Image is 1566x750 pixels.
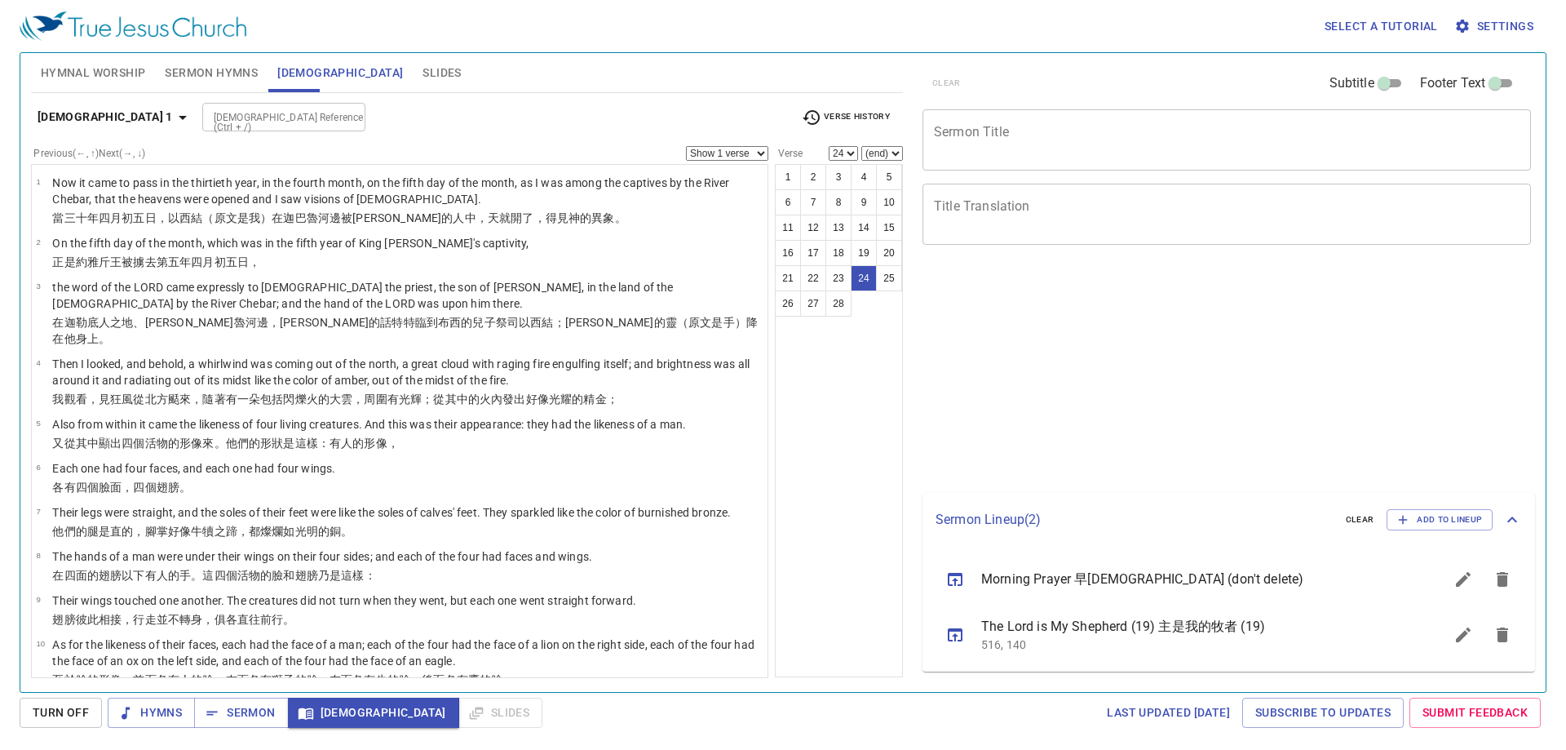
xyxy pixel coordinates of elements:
wh7044: 的銅 [318,525,352,538]
p: Also from within it came the likeness of four living creatures. And this was their appearance: th... [52,416,686,433]
span: [DEMOGRAPHIC_DATA] [277,63,403,83]
wh6051: ，周圍 [352,393,618,406]
wh1823: ：前面各有人 [122,673,514,686]
span: 5 [36,419,40,428]
wh702: 個活物 [133,437,398,450]
wh2320: 初五 [122,211,626,224]
button: clear [1336,510,1384,530]
button: 4 [851,164,877,190]
span: Footer Text [1420,73,1486,93]
button: Settings [1451,11,1540,42]
button: 25 [876,265,902,291]
span: Last updated [DATE] [1107,703,1230,723]
button: Verse History [792,105,900,130]
wh3212: 。 [283,613,294,626]
wh5437: 身，俱各 [191,613,294,626]
span: Turn Off [33,703,89,723]
p: 他們的腿 [52,523,731,539]
a: Subscribe to Updates [1242,698,1404,728]
p: 翅膀 [52,611,636,628]
p: 在四 [52,567,592,584]
p: Now it came to pass in the thirtieth year, in the fourth month, on the fifth day of the month, as... [52,175,763,207]
wh7794: 的臉 [387,673,515,686]
wh5340: 如光明 [283,525,352,538]
wh5439: 有光輝 [387,393,618,406]
button: 5 [876,164,902,190]
button: 10 [876,189,902,215]
wh2416: 的形像 [168,437,399,450]
wh3477: 的，腳 [122,525,352,538]
wh5695: 之蹄 [215,525,353,538]
wh776: 、[PERSON_NAME]魯 [52,316,758,345]
iframe: from-child [916,262,1411,487]
wh6440: ，左面 [318,673,515,686]
p: the word of the LORD came expressly to [DEMOGRAPHIC_DATA] the priest, the son of [PERSON_NAME], i... [52,279,763,312]
span: Subtitle [1329,73,1374,93]
wh3529: 河 [52,316,758,345]
span: [DEMOGRAPHIC_DATA] [301,703,446,723]
wh3671: 。 [179,481,191,494]
wh738: 的臉 [295,673,515,686]
span: 3 [36,282,40,291]
p: 至於臉 [52,672,763,688]
wh5178: 。 [341,525,352,538]
button: Select a tutorial [1318,11,1444,42]
wh8432: 發出好像光耀 [502,393,618,406]
wh376: 直 [237,613,295,626]
button: 2 [800,164,826,190]
button: 21 [775,265,801,291]
wh784: 的大 [318,393,618,406]
button: 1 [775,164,801,190]
button: 23 [825,265,852,291]
img: True Jesus Church [20,11,246,41]
button: 20 [876,240,902,266]
span: 2 [36,237,40,246]
input: Type Bible Reference [207,108,334,126]
wh702: 面 [76,569,376,582]
button: [DEMOGRAPHIC_DATA] 1 [31,102,199,132]
span: 9 [36,595,40,604]
wh8064: 就開 [499,211,626,224]
wh3212: 並不轉 [157,613,295,626]
wh8432: 的火 [468,393,618,406]
wh2830: ； [607,393,618,406]
span: 4 [36,358,40,367]
wh269: 相接 [99,613,295,626]
button: 7 [800,189,826,215]
p: 又從其中 [52,435,686,451]
span: 7 [36,507,40,516]
button: 14 [851,215,877,241]
wh3068: 的話 [52,316,758,345]
wh3027: 。這四個 [191,569,375,582]
wh7253: 的翅膀 [87,569,376,582]
wh259: 有四個 [64,481,192,494]
wh3112: 王 [110,255,260,268]
span: Sermon Hymns [165,63,258,83]
wh7200: 神 [568,211,626,224]
wh6440: ，四個 [122,481,191,494]
button: 19 [851,240,877,266]
wh3225: 面各有獅子 [237,673,515,686]
wh6440: 和翅膀 [283,569,375,582]
wh2568: 日， [237,255,260,268]
span: 10 [36,639,45,648]
wh3671: 以下有人 [122,569,375,582]
wh5869: 的精金 [572,393,618,406]
button: Sermon [194,698,288,728]
wh2549: 年 [179,255,260,268]
wh8141: 四月 [191,255,260,268]
span: Add to Lineup [1397,513,1482,527]
wh2320: 初五 [215,255,261,268]
p: 當三十 [52,210,763,226]
wh3671: 乃是這樣： [318,569,376,582]
div: Sermon Lineup(2)clearAdd to Lineup [922,493,1535,547]
a: Last updated [DATE] [1100,698,1236,728]
p: Their wings touched one another. The creatures did not turn when they went, but each one went str... [52,592,636,609]
span: 6 [36,463,40,472]
button: 27 [800,291,826,317]
wh430: 的異象 [580,211,626,224]
button: Add to Lineup [1387,509,1493,530]
wh120: 的手 [168,569,376,582]
span: Slides [422,63,461,83]
p: The hands of a man were under their wings on their four sides; and each of the four had faces and... [52,548,592,565]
